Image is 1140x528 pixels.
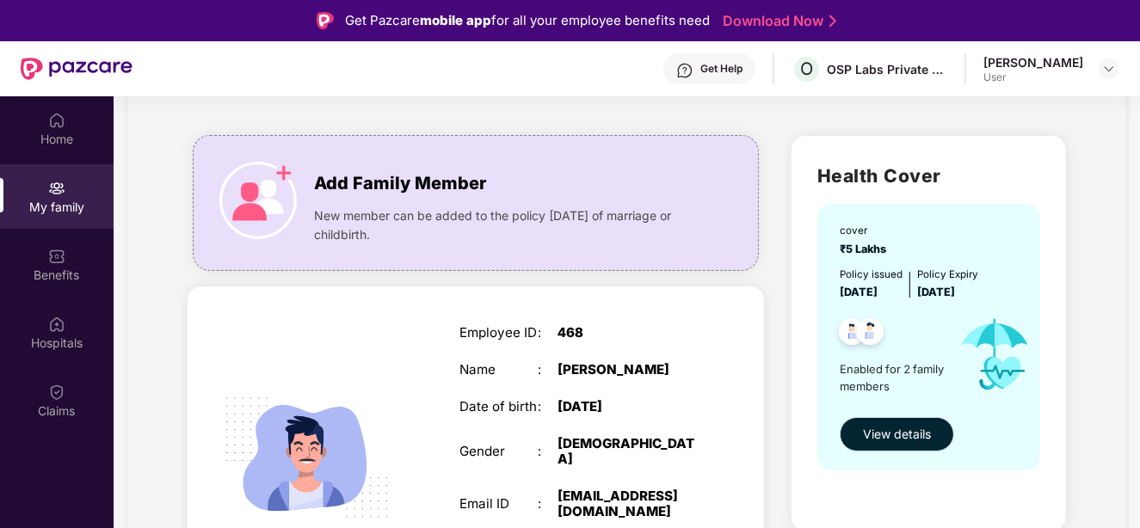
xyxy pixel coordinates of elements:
span: View details [863,425,931,444]
div: 468 [558,325,695,341]
span: [DATE] [840,285,878,298]
img: svg+xml;base64,PHN2ZyBpZD0iSGVscC0zMngzMiIgeG1sbnM9Imh0dHA6Ly93d3cudzMub3JnLzIwMDAvc3ZnIiB3aWR0aD... [676,62,693,79]
div: : [538,444,558,459]
img: svg+xml;base64,PHN2ZyB4bWxucz0iaHR0cDovL3d3dy53My5vcmcvMjAwMC9zdmciIHdpZHRoPSI0OC45NDMiIGhlaWdodD... [831,313,873,355]
img: svg+xml;base64,PHN2ZyBpZD0iSG9zcGl0YWxzIiB4bWxucz0iaHR0cDovL3d3dy53My5vcmcvMjAwMC9zdmciIHdpZHRoPS... [48,316,65,333]
div: Name [459,362,539,378]
div: [DEMOGRAPHIC_DATA] [558,436,695,467]
div: : [538,362,558,378]
div: cover [840,223,891,238]
div: OSP Labs Private Limited [827,61,947,77]
div: : [538,399,558,414]
img: Logo [317,12,334,29]
h2: Health Cover [817,162,1040,190]
img: svg+xml;base64,PHN2ZyBpZD0iRHJvcGRvd24tMzJ4MzIiIHhtbG5zPSJodHRwOi8vd3d3LnczLm9yZy8yMDAwL3N2ZyIgd2... [1102,62,1116,76]
img: svg+xml;base64,PHN2ZyBpZD0iQmVuZWZpdHMiIHhtbG5zPSJodHRwOi8vd3d3LnczLm9yZy8yMDAwL3N2ZyIgd2lkdGg9Ij... [48,248,65,265]
img: icon [219,162,297,239]
div: User [983,71,1083,84]
div: : [538,496,558,512]
div: Gender [459,444,539,459]
span: Add Family Member [314,170,486,197]
div: [PERSON_NAME] [558,362,695,378]
img: svg+xml;base64,PHN2ZyBpZD0iSG9tZSIgeG1sbnM9Imh0dHA6Ly93d3cudzMub3JnLzIwMDAvc3ZnIiB3aWR0aD0iMjAiIG... [48,112,65,129]
button: View details [840,417,954,451]
div: [EMAIL_ADDRESS][DOMAIN_NAME] [558,488,695,519]
span: Enabled for 2 family members [840,360,946,396]
strong: mobile app [421,12,492,28]
div: [PERSON_NAME] [983,54,1083,71]
img: New Pazcare Logo [21,58,132,80]
div: Date of birth [459,399,539,414]
div: Employee ID [459,325,539,341]
div: Policy Expiry [917,267,978,282]
img: Stroke [829,12,836,30]
div: : [538,325,558,341]
span: [DATE] [917,285,955,298]
div: Email ID [459,496,539,512]
span: O [800,58,813,79]
span: New member can be added to the policy [DATE] of marriage or childbirth. [314,206,699,244]
img: svg+xml;base64,PHN2ZyB3aWR0aD0iMjAiIGhlaWdodD0iMjAiIHZpZXdCb3g9IjAgMCAyMCAyMCIgZmlsbD0ibm9uZSIgeG... [48,180,65,197]
img: svg+xml;base64,PHN2ZyB4bWxucz0iaHR0cDovL3d3dy53My5vcmcvMjAwMC9zdmciIHdpZHRoPSI0OC45NDMiIGhlaWdodD... [849,313,891,355]
div: Policy issued [840,267,903,282]
div: Get Pazcare for all your employee benefits need [346,10,711,31]
div: [DATE] [558,399,695,414]
div: Get Help [700,62,743,76]
a: Download Now [724,12,831,30]
img: svg+xml;base64,PHN2ZyBpZD0iQ2xhaW0iIHhtbG5zPSJodHRwOi8vd3d3LnczLm9yZy8yMDAwL3N2ZyIgd2lkdGg9IjIwIi... [48,384,65,401]
span: ₹5 Lakhs [840,243,891,255]
img: icon [946,301,1044,408]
